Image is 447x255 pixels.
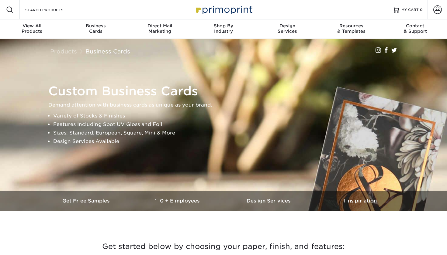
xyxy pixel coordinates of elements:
[192,23,255,29] span: Shop By
[64,23,128,34] div: Cards
[48,84,404,98] h1: Custom Business Cards
[315,198,406,204] h3: Inspiration
[53,137,404,146] li: Design Services Available
[319,23,383,34] div: & Templates
[192,23,255,34] div: Industry
[128,19,192,39] a: Direct MailMarketing
[53,120,404,129] li: Features Including Spot UV Gloss and Foil
[383,23,447,34] div: & Support
[53,112,404,120] li: Variety of Stocks & Finishes
[128,23,192,34] div: Marketing
[132,191,223,211] a: 10+ Employees
[53,129,404,137] li: Sizes: Standard, European, Square, Mini & More
[64,19,128,39] a: BusinessCards
[255,23,319,29] span: Design
[420,8,423,12] span: 0
[64,23,128,29] span: Business
[383,19,447,39] a: Contact& Support
[315,191,406,211] a: Inspiration
[193,3,254,16] img: Primoprint
[25,6,84,13] input: SEARCH PRODUCTS.....
[319,23,383,29] span: Resources
[41,191,132,211] a: Get Free Samples
[48,101,404,109] p: Demand attention with business cards as unique as your brand.
[223,191,315,211] a: Design Services
[85,48,130,55] a: Business Cards
[41,198,132,204] h3: Get Free Samples
[319,19,383,39] a: Resources& Templates
[401,7,419,12] span: MY CART
[255,19,319,39] a: DesignServices
[50,48,77,55] a: Products
[383,23,447,29] span: Contact
[255,23,319,34] div: Services
[132,198,223,204] h3: 10+ Employees
[192,19,255,39] a: Shop ByIndustry
[128,23,192,29] span: Direct Mail
[223,198,315,204] h3: Design Services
